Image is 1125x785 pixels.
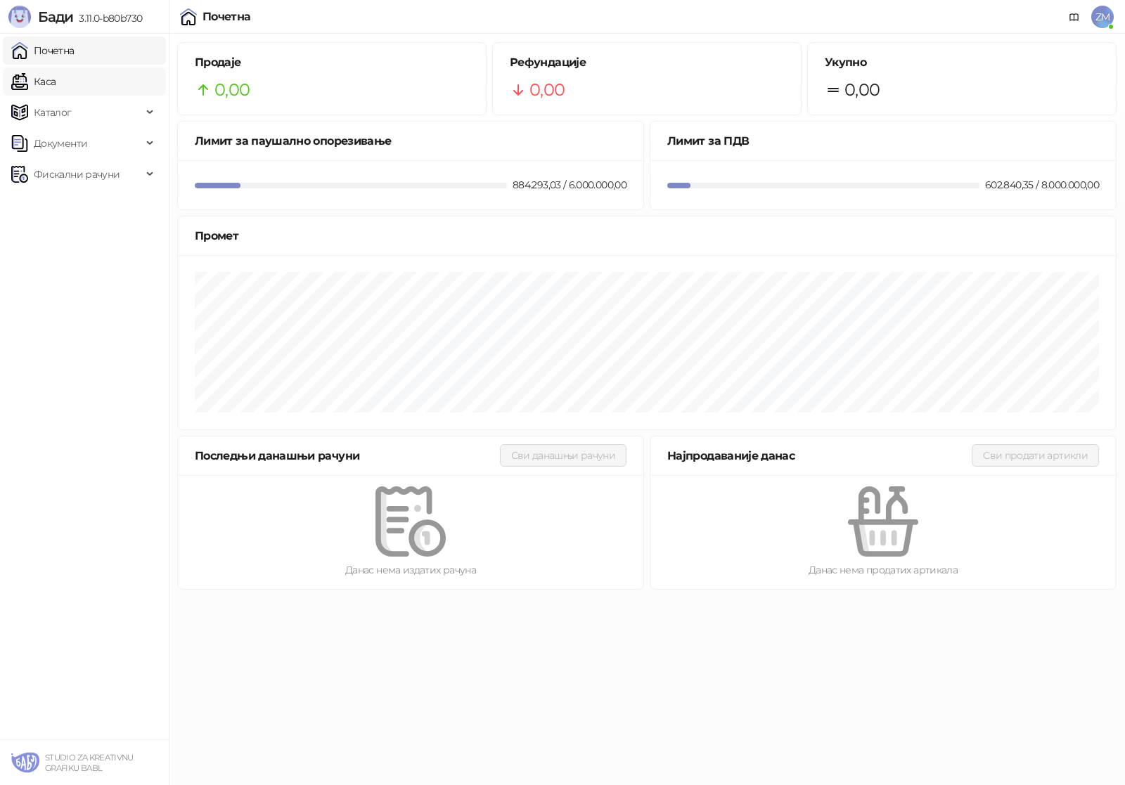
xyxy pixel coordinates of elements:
[195,132,626,150] div: Лимит за паушално опорезивање
[510,177,629,193] div: 884.293,03 / 6.000.000,00
[500,444,626,467] button: Сви данашњи рачуни
[11,748,39,777] img: 64x64-companyLogo-4d0a4515-02ce-43d0-8af4-3da660a44a69.png
[8,6,31,28] img: Logo
[825,54,1099,71] h5: Укупно
[38,8,73,25] span: Бади
[972,444,1099,467] button: Сви продати артикли
[195,54,469,71] h5: Продаје
[510,54,784,71] h5: Рефундације
[195,447,500,465] div: Последњи данашњи рачуни
[34,160,120,188] span: Фискални рачуни
[34,98,72,126] span: Каталог
[1063,6,1086,28] a: Документација
[673,562,1093,578] div: Данас нема продатих артикала
[202,11,251,22] div: Почетна
[982,177,1102,193] div: 602.840,35 / 8.000.000,00
[200,562,621,578] div: Данас нема издатих рачуна
[214,77,250,103] span: 0,00
[1091,6,1114,28] span: ZM
[11,37,75,65] a: Почетна
[529,77,565,103] span: 0,00
[45,753,134,773] small: STUDIO ZA KREATIVNU GRAFIKU BABL
[667,447,972,465] div: Најпродаваније данас
[195,227,1099,245] div: Промет
[667,132,1099,150] div: Лимит за ПДВ
[844,77,880,103] span: 0,00
[11,67,56,96] a: Каса
[34,129,87,157] span: Документи
[73,12,142,25] span: 3.11.0-b80b730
